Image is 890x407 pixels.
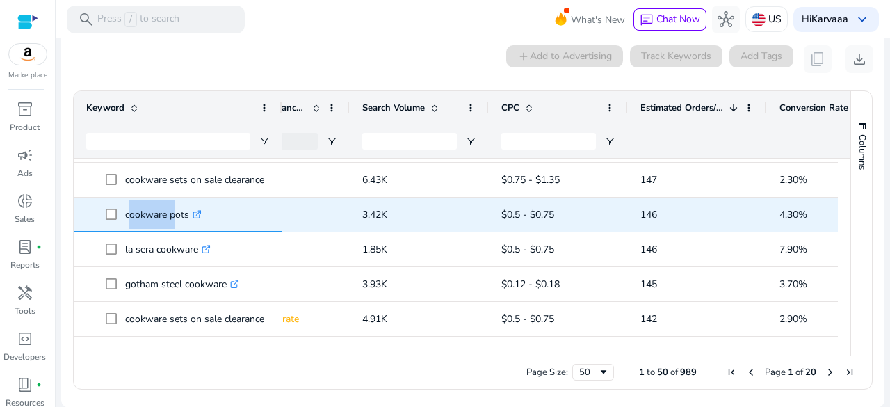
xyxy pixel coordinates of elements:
span: $0.5 - $0.75 [501,243,554,256]
span: CPC [501,102,519,114]
p: High [258,166,337,194]
p: Tools [15,305,35,317]
input: CPC Filter Input [501,133,596,150]
div: Next Page [825,367,836,378]
button: Open Filter Menu [465,136,476,147]
p: cookware sets on sale clearance hard anodized [125,305,340,333]
span: What's New [571,8,625,32]
p: Sales [15,213,35,225]
span: 147 [640,173,657,186]
p: Marketplace [8,70,47,81]
span: 6.43K [362,173,387,186]
span: 3.42K [362,208,387,221]
span: search [78,11,95,28]
span: 3.70% [779,278,807,291]
span: 3.93K [362,278,387,291]
p: Low [258,270,337,298]
span: $0.5 - $0.75 [501,208,554,221]
span: campaign [17,147,33,163]
span: inventory_2 [17,101,33,118]
span: Relevance Score [258,102,307,114]
span: / [124,12,137,27]
span: 989 [680,366,697,378]
p: Low [258,340,337,368]
div: First Page [726,367,737,378]
span: 4.30% [779,208,807,221]
p: Developers [3,351,46,363]
span: 146 [640,243,657,256]
span: $0.5 - $0.75 [501,312,554,326]
span: 20 [805,366,816,378]
input: Search Volume Filter Input [362,133,457,150]
span: $0.12 - $0.18 [501,278,560,291]
span: to [647,366,655,378]
span: Chat Now [656,13,700,26]
button: hub [712,6,740,33]
span: 142 [640,312,657,326]
p: Low [258,235,337,264]
span: book_4 [17,376,33,393]
p: cookware pots [125,200,202,229]
span: 1 [639,366,645,378]
span: 145 [640,278,657,291]
span: Search Volume [362,102,425,114]
span: chat [640,13,654,27]
b: Karvaaa [811,13,848,26]
span: 146 [640,208,657,221]
p: gotham steel cookware [125,270,239,298]
div: Page Size [572,364,614,381]
button: Open Filter Menu [259,136,270,147]
span: fiber_manual_record [36,244,42,250]
p: Product [10,121,40,134]
button: download [845,45,873,73]
p: US [768,7,782,31]
span: hub [718,11,734,28]
div: 50 [579,366,598,378]
p: Hi [802,15,848,24]
p: Ads [17,167,33,179]
div: Page Size: [526,366,568,378]
p: Press to search [97,12,179,27]
span: of [795,366,803,378]
span: handyman [17,285,33,301]
span: keyboard_arrow_down [854,11,871,28]
span: Estimated Orders/Month [640,102,724,114]
span: code_blocks [17,330,33,347]
span: 7.90% [779,243,807,256]
p: cookware sets on sale clearance [125,166,277,194]
p: Moderate [258,305,337,333]
span: Keyword [86,102,124,114]
span: fiber_manual_record [36,382,42,388]
p: Reports [10,259,40,271]
p: Low [258,200,337,229]
p: la sera cookware [125,235,211,264]
span: 4.91K [362,312,387,326]
button: Open Filter Menu [604,136,615,147]
img: amazon.svg [9,44,47,65]
span: Conversion Rate [779,102,848,114]
div: Previous Page [745,367,756,378]
div: Last Page [844,367,855,378]
span: Columns [856,134,868,170]
span: 2.90% [779,312,807,326]
span: of [670,366,678,378]
span: 2.30% [779,173,807,186]
span: $0.75 - $1.35 [501,173,560,186]
span: 50 [657,366,668,378]
span: lab_profile [17,239,33,255]
span: 1 [788,366,793,378]
button: Open Filter Menu [326,136,337,147]
span: donut_small [17,193,33,209]
span: Page [765,366,786,378]
p: borosilicate glass cookware [125,340,257,368]
span: download [851,51,868,67]
img: us.svg [752,13,766,26]
button: chatChat Now [633,8,706,31]
input: Keyword Filter Input [86,133,250,150]
span: 1.85K [362,243,387,256]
